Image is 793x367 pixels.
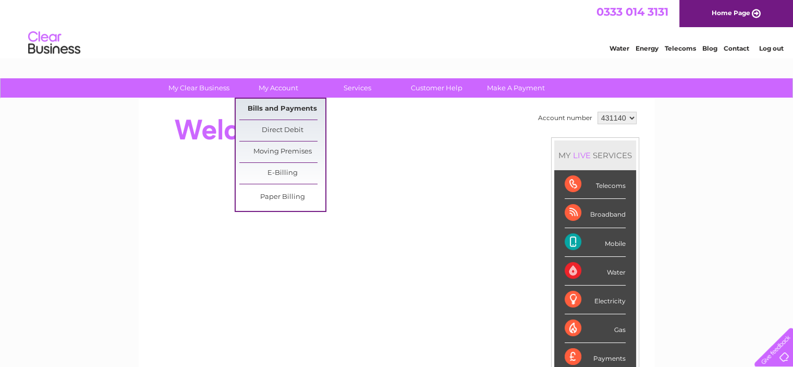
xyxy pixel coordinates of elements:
a: Customer Help [394,78,480,98]
a: Make A Payment [473,78,559,98]
img: logo.png [28,27,81,59]
a: Telecoms [665,44,696,52]
div: Electricity [565,286,626,314]
a: Services [314,78,400,98]
a: 0333 014 3131 [596,5,668,18]
td: Account number [535,109,595,127]
a: Contact [724,44,749,52]
a: Moving Premises [239,141,325,162]
div: Gas [565,314,626,343]
a: My Account [235,78,321,98]
div: Clear Business is a trading name of Verastar Limited (registered in [GEOGRAPHIC_DATA] No. 3667643... [151,6,643,51]
div: Broadband [565,199,626,228]
a: Direct Debit [239,120,325,141]
a: Energy [636,44,658,52]
div: MY SERVICES [554,140,636,170]
a: My Clear Business [156,78,242,98]
div: LIVE [571,150,593,160]
div: Water [565,257,626,286]
a: Log out [759,44,783,52]
div: Mobile [565,228,626,257]
div: Telecoms [565,170,626,199]
a: Blog [702,44,717,52]
a: Paper Billing [239,187,325,208]
a: Bills and Payments [239,99,325,120]
a: E-Billing [239,163,325,184]
a: Water [609,44,629,52]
